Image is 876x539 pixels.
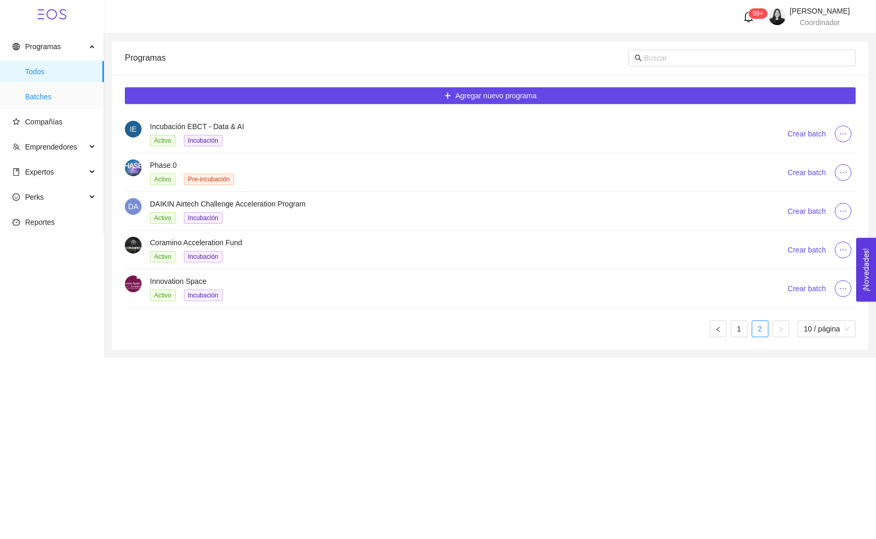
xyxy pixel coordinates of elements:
[715,326,721,332] span: left
[184,251,223,262] span: Incubación
[835,203,851,220] button: ellipsis
[150,135,176,146] span: Activo
[773,320,789,337] li: Página siguiente
[635,54,642,62] span: search
[787,203,826,220] button: Crear batch
[743,11,754,22] span: bell
[856,238,876,302] button: Open Feedback Widget
[731,321,747,337] a: 1
[25,168,54,176] span: Expertos
[444,92,451,100] span: plus
[752,321,768,337] a: 2
[25,143,77,151] span: Emprendedores
[788,167,826,178] span: Crear batch
[769,8,786,25] img: 1654902678626-PP_Jashia3.jpg
[731,320,747,337] li: 1
[835,284,851,293] span: ellipsis
[644,52,849,64] input: Buscar
[787,125,826,142] button: Crear batch
[835,168,851,177] span: ellipsis
[125,43,628,73] div: Programas
[184,174,234,185] span: Pre-incubación
[13,168,20,176] span: book
[835,280,851,297] button: ellipsis
[13,118,20,125] span: star
[150,251,176,262] span: Activo
[800,18,840,27] span: Coordinador
[798,320,856,337] div: tamaño de página
[25,118,63,126] span: Compañías
[25,42,61,51] span: Programas
[790,7,850,15] span: [PERSON_NAME]
[455,90,537,101] span: Agregar nuevo programa
[710,320,727,337] button: left
[150,198,762,210] h4: DAIKIN Airtech Challenge Acceleration Program
[788,128,826,140] span: Crear batch
[787,164,826,181] button: Crear batch
[13,43,20,50] span: global
[150,276,762,287] h4: Innovation Space
[130,121,136,137] span: IE
[835,125,851,142] button: ellipsis
[835,242,851,258] button: ellipsis
[150,121,762,132] h4: Incubación EBCT - Data & AI
[773,320,789,337] button: right
[25,61,96,82] span: Todos
[788,283,826,294] span: Crear batch
[128,198,138,215] span: DA
[787,242,826,258] button: Crear batch
[835,207,851,215] span: ellipsis
[804,321,849,337] span: 10 / página
[150,174,176,185] span: Activo
[787,280,826,297] button: Crear batch
[150,212,176,224] span: Activo
[25,193,44,201] span: Perks
[25,86,96,107] span: Batches
[125,159,142,176] img: 1706120507051-_PHASE.0%20EBCT%20SELECTION%20PROGRAM%20%281%29.png
[778,326,784,332] span: right
[125,237,142,254] img: 1725299089917-Banner%20%281%29.png
[184,135,223,146] span: Incubación
[835,246,851,254] span: ellipsis
[13,193,20,201] span: smile
[788,205,826,217] span: Crear batch
[835,130,851,138] span: ellipsis
[150,237,762,248] h4: Coramino Acceleration Fund
[835,164,851,181] button: ellipsis
[13,143,20,151] span: team
[150,159,762,171] h4: Phase.0
[749,8,767,19] sup: 3630
[25,218,55,226] span: Reportes
[788,244,826,256] span: Crear batch
[184,290,223,301] span: Incubación
[150,290,176,301] span: Activo
[710,320,727,337] li: Página anterior
[752,320,768,337] li: 2
[13,219,20,226] span: dashboard
[184,212,223,224] span: Incubación
[125,276,142,292] img: 1759259642387-Toolkit%20Future%20of%20Support%20Services%20.png
[125,87,856,104] button: plusAgregar nuevo programa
